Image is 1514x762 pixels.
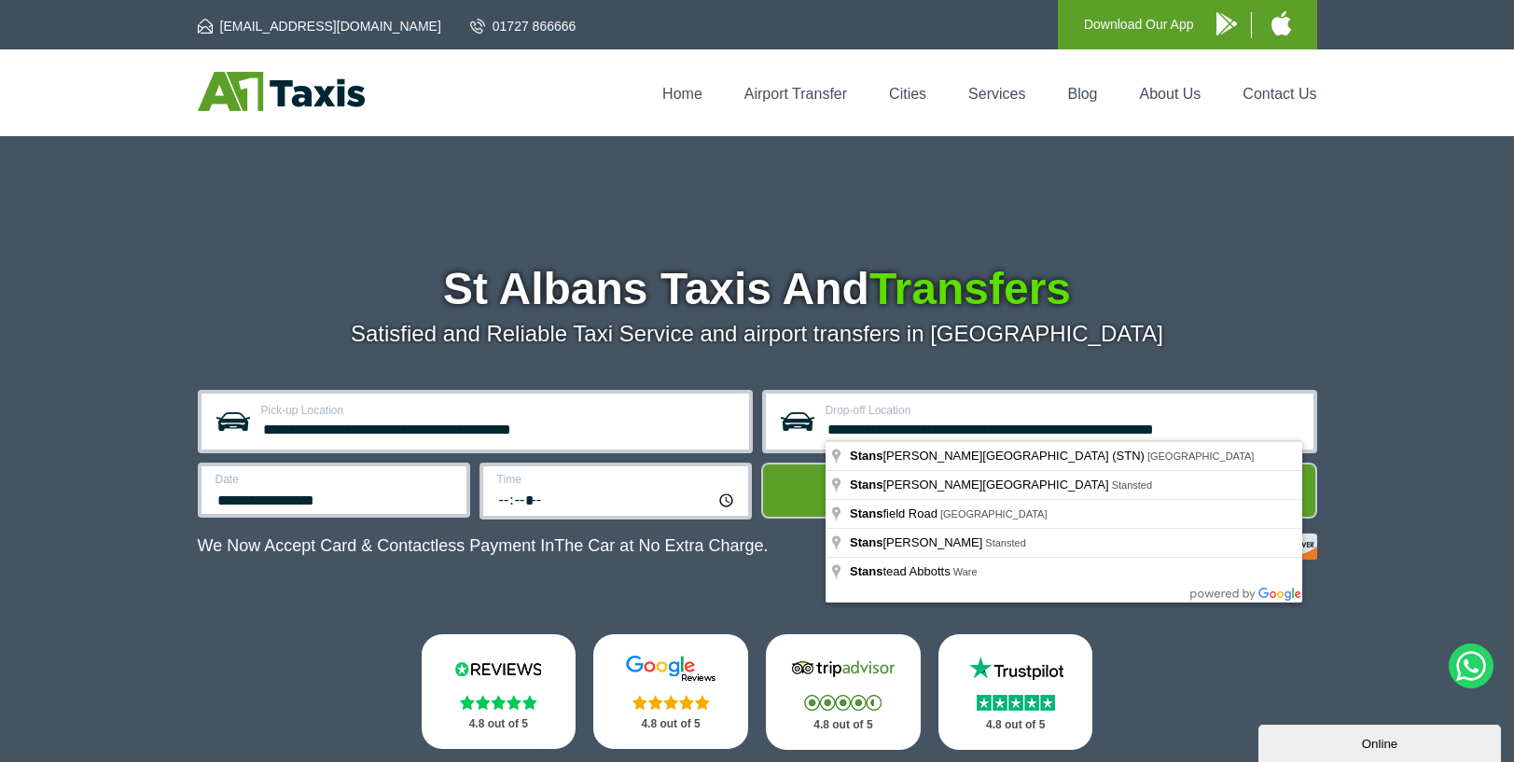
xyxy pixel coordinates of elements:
p: Satisfied and Reliable Taxi Service and airport transfers in [GEOGRAPHIC_DATA] [198,321,1317,347]
label: Date [215,474,455,485]
span: tead Abbotts [850,564,953,578]
img: A1 Taxis St Albans LTD [198,72,365,111]
a: Home [662,86,702,102]
span: [PERSON_NAME][GEOGRAPHIC_DATA] [850,478,1112,492]
a: Tripadvisor Stars 4.8 out of 5 [766,634,921,750]
img: Reviews.io [442,655,554,683]
span: Transfers [869,264,1071,313]
span: field Road [850,506,940,520]
a: Contact Us [1243,86,1316,102]
h1: St Albans Taxis And [198,267,1317,312]
p: Download Our App [1084,13,1194,36]
img: Stars [977,695,1055,711]
span: Ware [953,566,978,577]
a: Blog [1067,86,1097,102]
span: [GEOGRAPHIC_DATA] [940,508,1048,520]
a: Reviews.io Stars 4.8 out of 5 [422,634,576,749]
img: Stars [460,695,537,710]
span: [PERSON_NAME] [850,535,985,549]
a: 01727 866666 [470,17,576,35]
label: Pick-up Location [261,405,738,416]
p: 4.8 out of 5 [786,714,900,737]
a: Airport Transfer [744,86,847,102]
img: Stars [632,695,710,710]
span: Stansted [985,537,1025,548]
span: Stansted [1112,479,1152,491]
img: Google [615,655,727,683]
img: A1 Taxis iPhone App [1271,11,1291,35]
img: Tripadvisor [787,655,899,683]
a: Google Stars 4.8 out of 5 [593,634,748,749]
a: Services [968,86,1025,102]
a: Trustpilot Stars 4.8 out of 5 [938,634,1093,750]
img: Trustpilot [960,655,1072,683]
a: About Us [1140,86,1201,102]
a: Cities [889,86,926,102]
span: Stans [850,506,882,520]
label: Time [497,474,737,485]
label: Drop-off Location [826,405,1302,416]
p: 4.8 out of 5 [442,713,556,736]
span: Stans [850,449,882,463]
span: Stans [850,478,882,492]
span: Stans [850,535,882,549]
img: Stars [804,695,882,711]
a: [EMAIL_ADDRESS][DOMAIN_NAME] [198,17,441,35]
span: The Car at No Extra Charge. [554,536,768,555]
p: We Now Accept Card & Contactless Payment In [198,536,769,556]
span: [PERSON_NAME][GEOGRAPHIC_DATA] (STN) [850,449,1147,463]
span: [GEOGRAPHIC_DATA] [1147,450,1255,462]
iframe: chat widget [1258,721,1505,762]
span: Stans [850,564,882,578]
p: 4.8 out of 5 [614,713,728,736]
p: 4.8 out of 5 [959,714,1073,737]
button: Get Quote [761,463,1317,519]
img: A1 Taxis Android App [1216,12,1237,35]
